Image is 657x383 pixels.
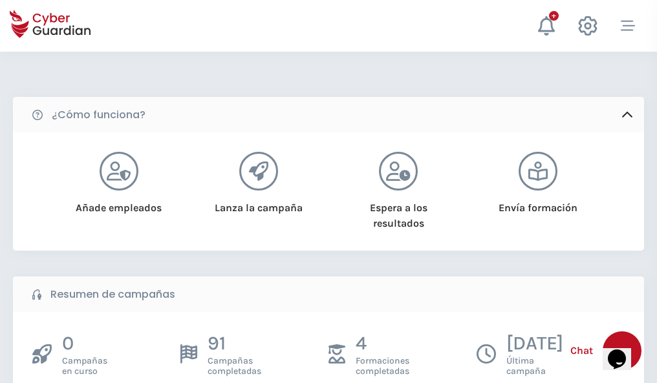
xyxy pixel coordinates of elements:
[506,331,563,356] p: [DATE]
[603,331,644,370] iframe: chat widget
[205,191,312,216] div: Lanza la campaña
[52,107,145,123] b: ¿Cómo funciona?
[208,331,261,356] p: 91
[345,191,452,231] div: Espera a los resultados
[356,356,409,377] span: Formaciones completadas
[549,11,559,21] div: +
[208,356,261,377] span: Campañas completadas
[485,191,592,216] div: Envía formación
[570,343,593,358] span: Chat
[62,331,107,356] p: 0
[356,331,409,356] p: 4
[65,191,172,216] div: Añade empleados
[50,287,175,302] b: Resumen de campañas
[506,356,563,377] span: Última campaña
[62,356,107,377] span: Campañas en curso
